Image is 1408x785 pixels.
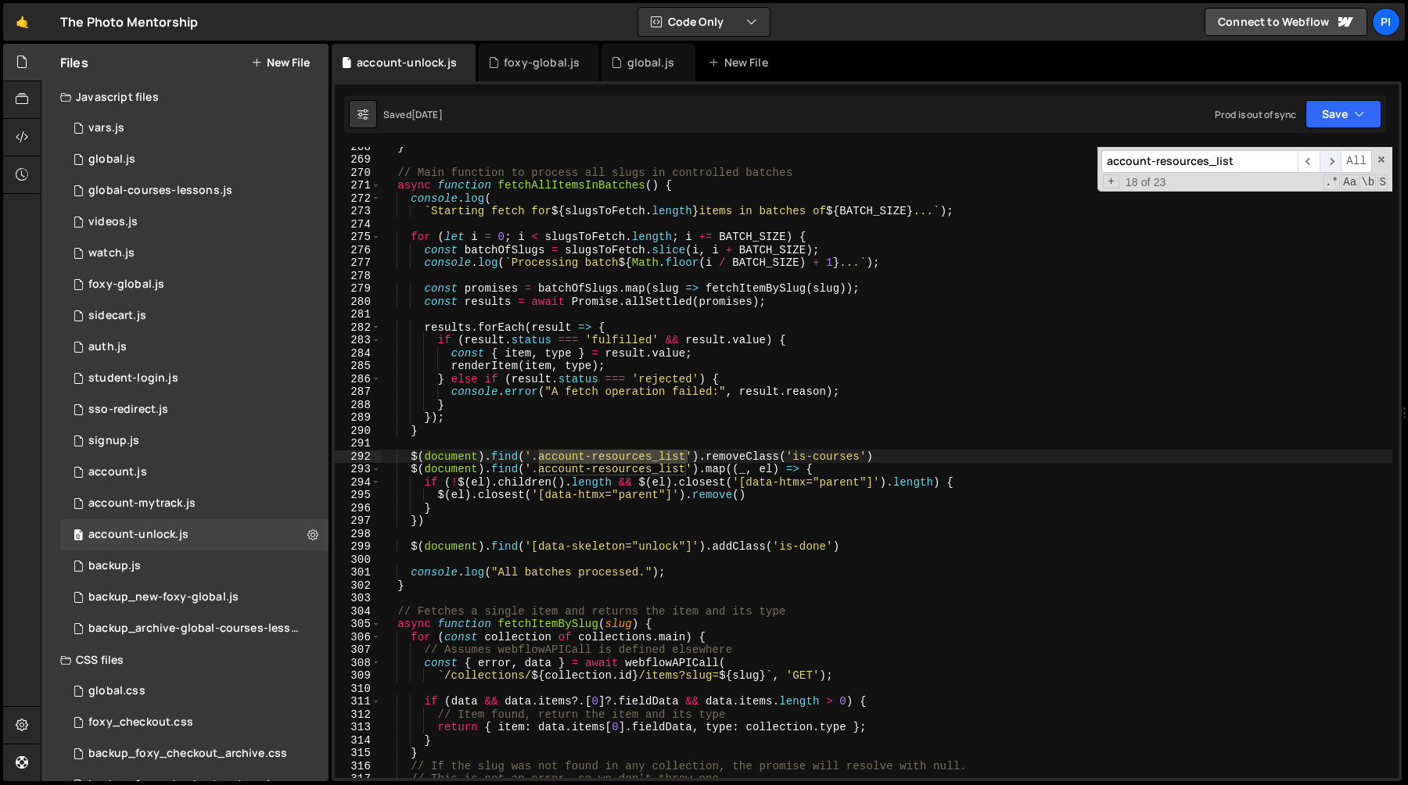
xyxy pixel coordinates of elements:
div: account-unlock.js [357,55,457,70]
span: 0 [74,530,83,543]
span: Search In Selection [1377,174,1388,190]
div: 277 [335,256,381,270]
div: 13533/38527.js [60,238,329,269]
a: Pi [1372,8,1400,36]
div: 290 [335,425,381,438]
div: 280 [335,296,381,309]
span: 18 of 23 [1119,176,1173,189]
div: CSS files [41,644,329,676]
div: 308 [335,657,381,670]
div: student-login.js [88,371,178,385]
div: 279 [335,282,381,296]
div: 276 [335,244,381,257]
div: 269 [335,153,381,167]
div: 310 [335,683,381,696]
div: 13533/38628.js [60,488,329,519]
div: 291 [335,437,381,450]
span: Toggle Replace mode [1103,174,1119,189]
div: account-unlock.js [88,528,189,542]
div: 13533/40053.js [60,582,329,613]
div: 283 [335,334,381,347]
div: 286 [335,373,381,386]
div: 306 [335,631,381,644]
div: 13533/46953.js [60,363,329,394]
div: 275 [335,231,381,244]
div: 13533/47004.js [60,394,329,425]
div: 13533/45031.js [60,550,329,582]
button: Save [1306,100,1381,128]
div: 301 [335,566,381,579]
div: 13533/34034.js [60,332,329,363]
div: 312 [335,708,381,722]
div: backup_archive-global-courses-lessons.js [88,622,304,636]
span: RegExp Search [1324,174,1340,190]
div: account-mytrack.js [88,496,196,511]
div: 282 [335,321,381,335]
div: 300 [335,554,381,567]
div: 287 [335,385,381,399]
div: Prod is out of sync [1215,108,1296,121]
div: 288 [335,399,381,412]
div: auth.js [88,340,127,354]
div: 284 [335,347,381,360]
div: 281 [335,308,381,321]
div: 13533/38507.css [60,707,329,738]
div: 13533/34220.js [60,457,329,488]
div: 13533/43968.js [60,613,334,644]
div: backup.js [88,559,141,573]
div: 271 [335,179,381,192]
div: sso-redirect.js [88,403,168,417]
input: Search for [1101,150,1298,173]
span: CaseSensitive Search [1342,174,1358,190]
div: 294 [335,476,381,489]
div: vars.js [88,121,124,135]
a: Connect to Webflow [1205,8,1367,36]
div: 315 [335,747,381,760]
div: watch.js [88,246,135,260]
div: Javascript files [41,81,329,113]
div: 278 [335,270,381,283]
div: foxy-global.js [88,278,164,292]
span: Alt-Enter [1341,150,1372,173]
div: foxy_checkout.css [88,715,193,729]
span: Whole Word Search [1360,174,1376,190]
div: 270 [335,167,381,180]
div: 268 [335,141,381,154]
div: 298 [335,528,381,541]
div: 289 [335,411,381,425]
div: The Photo Mentorship [60,13,198,31]
div: 285 [335,360,381,373]
div: 13533/43446.js [60,300,329,332]
div: 13533/39483.js [60,144,329,175]
div: 273 [335,205,381,218]
div: 296 [335,502,381,515]
div: 314 [335,734,381,747]
div: foxy-global.js [504,55,580,70]
div: signup.js [88,434,139,448]
div: [DATE] [411,108,443,121]
h2: Files [60,54,88,71]
div: 13533/42246.js [60,206,329,238]
div: account.js [88,465,147,479]
div: 307 [335,643,381,657]
div: 303 [335,592,381,605]
div: 13533/34219.js [60,269,329,300]
div: global.js [88,152,135,167]
div: 274 [335,218,381,231]
span: ​ [1320,150,1342,173]
div: 295 [335,489,381,502]
div: 311 [335,695,381,708]
div: 272 [335,192,381,206]
div: 13533/38978.js [60,113,329,144]
div: 13533/44030.css [60,738,329,769]
div: 13533/35489.css [60,676,329,707]
div: global-courses-lessons.js [88,184,232,198]
div: videos.js [88,215,138,229]
div: Saved [383,108,443,121]
div: 309 [335,669,381,683]
div: 302 [335,579,381,593]
div: 13533/41206.js [60,519,329,550]
div: global.js [627,55,674,70]
div: 313 [335,721,381,734]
